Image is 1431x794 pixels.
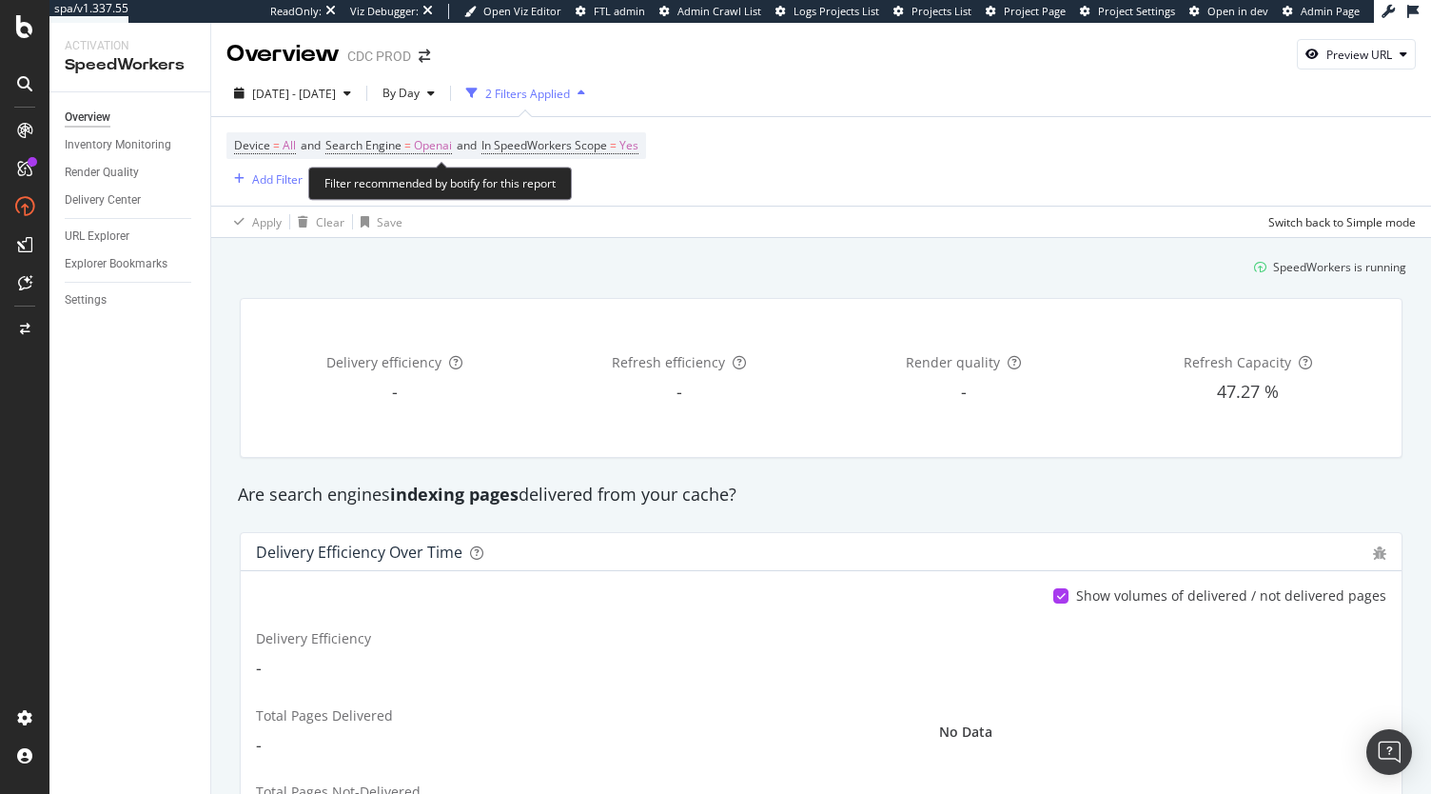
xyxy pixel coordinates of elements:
span: - [256,656,262,679]
strong: indexing pages [390,483,519,506]
span: - [676,380,682,403]
div: Delivery Center [65,190,141,210]
div: Overview [226,38,340,70]
a: Explorer Bookmarks [65,254,197,274]
div: Add Filter [252,171,303,188]
a: Overview [65,108,197,128]
a: FTL admin [576,4,645,19]
span: Delivery Efficiency [256,629,371,647]
div: Viz Debugger: [350,4,419,19]
a: Admin Page [1283,4,1360,19]
span: Refresh efficiency [612,353,725,371]
a: URL Explorer [65,227,197,247]
span: = [404,137,411,153]
div: Show volumes of delivered / not delivered pages [1076,586,1386,605]
div: URL Explorer [65,227,129,247]
button: [DATE] - [DATE] [226,78,359,109]
span: All [283,132,296,159]
div: Overview [65,108,110,128]
span: Render quality [906,353,1000,371]
span: Projects List [912,4,971,18]
div: Explorer Bookmarks [65,254,167,274]
span: = [610,137,617,153]
span: Search Engine [325,137,402,153]
button: Save [353,207,402,237]
button: Preview URL [1297,39,1416,69]
a: Inventory Monitoring [65,135,197,155]
a: Admin Crawl List [659,4,761,19]
div: Filter recommended by botify for this report [308,167,572,200]
span: By Day [375,85,420,101]
span: Logs Projects List [794,4,879,18]
div: Delivery Efficiency over time [256,543,462,562]
div: arrow-right-arrow-left [419,50,430,63]
div: Switch back to Simple mode [1268,214,1416,230]
button: 2 Filters Applied [459,78,593,109]
div: Preview URL [1326,47,1392,63]
a: Project Settings [1080,4,1175,19]
div: Inventory Monitoring [65,135,171,155]
a: Render Quality [65,163,197,183]
span: Admin Page [1301,4,1360,18]
div: ReadOnly: [270,4,322,19]
div: Clear [316,214,344,230]
button: Clear [290,207,344,237]
a: Projects List [893,4,971,19]
div: bug [1373,546,1386,560]
a: Open Viz Editor [464,4,561,19]
div: Are search engines delivered from your cache? [228,483,1414,507]
a: Delivery Center [65,190,197,210]
span: Project Settings [1098,4,1175,18]
span: = [273,137,280,153]
button: Apply [226,207,282,237]
a: Logs Projects List [775,4,879,19]
div: Activation [65,38,195,54]
div: Render Quality [65,163,139,183]
button: Add Filter [226,168,303,190]
div: Apply [252,214,282,230]
span: - [256,733,262,756]
span: [DATE] - [DATE] [252,86,336,102]
div: SpeedWorkers is running [1273,259,1406,275]
span: Delivery efficiency [326,353,441,371]
a: Open in dev [1189,4,1268,19]
a: Project Page [986,4,1066,19]
div: Open Intercom Messenger [1366,729,1412,775]
span: and [457,137,477,153]
span: Admin Crawl List [677,4,761,18]
div: Settings [65,290,107,310]
span: FTL admin [594,4,645,18]
div: Save [377,214,402,230]
a: Settings [65,290,197,310]
div: 2 Filters Applied [485,86,570,102]
span: - [961,380,967,403]
div: CDC PROD [347,47,411,66]
span: and [301,137,321,153]
span: Refresh Capacity [1184,353,1291,371]
span: Project Page [1004,4,1066,18]
span: In SpeedWorkers Scope [481,137,607,153]
button: Switch back to Simple mode [1261,207,1416,237]
span: Yes [619,132,638,159]
span: Openai [414,132,452,159]
span: Open Viz Editor [483,4,561,18]
span: Total Pages Delivered [256,706,393,725]
span: - [392,380,398,403]
div: No Data [939,723,992,742]
button: By Day [375,78,442,109]
div: SpeedWorkers [65,54,195,76]
span: Open in dev [1207,4,1268,18]
span: Device [234,137,270,153]
span: 47.27 % [1217,380,1279,403]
